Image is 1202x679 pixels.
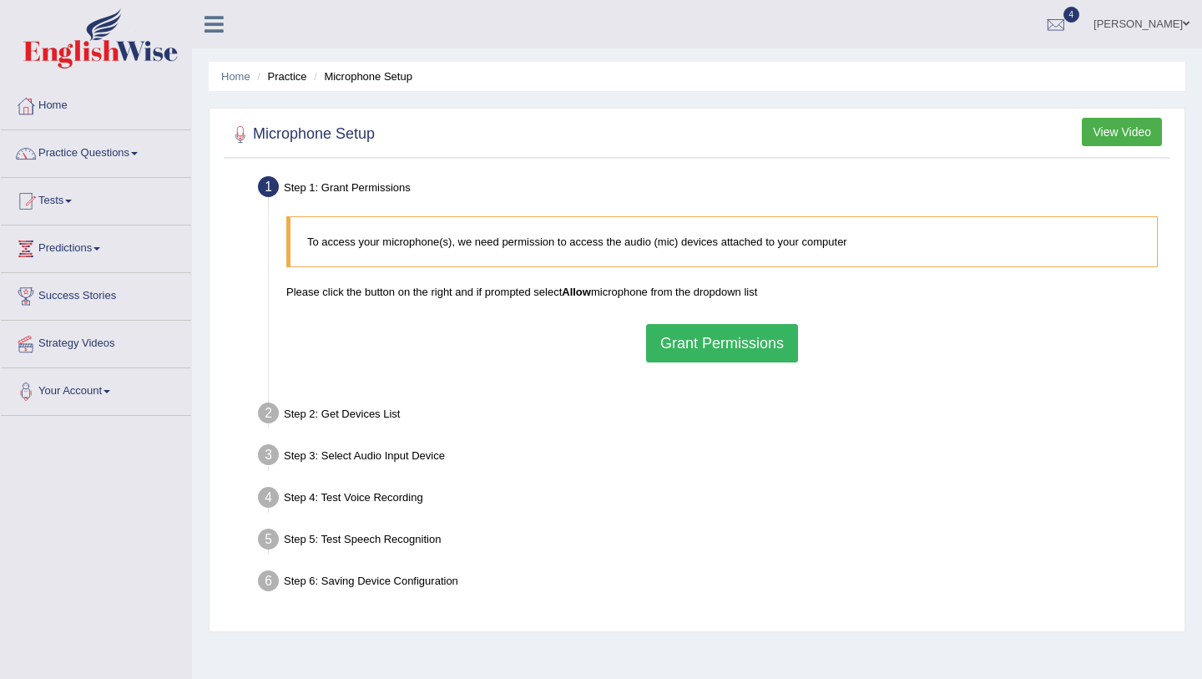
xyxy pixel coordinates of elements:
[1,321,191,362] a: Strategy Videos
[250,482,1177,519] div: Step 4: Test Voice Recording
[1,83,191,124] a: Home
[1082,118,1162,146] button: View Video
[1,178,191,220] a: Tests
[250,171,1177,208] div: Step 1: Grant Permissions
[253,68,306,84] li: Practice
[307,234,1140,250] p: To access your microphone(s), we need permission to access the audio (mic) devices attached to yo...
[646,324,798,362] button: Grant Permissions
[1,130,191,172] a: Practice Questions
[250,524,1177,560] div: Step 5: Test Speech Recognition
[286,284,1158,300] p: Please click the button on the right and if prompted select microphone from the dropdown list
[250,565,1177,602] div: Step 6: Saving Device Configuration
[1,225,191,267] a: Predictions
[228,122,375,147] h2: Microphone Setup
[1,273,191,315] a: Success Stories
[250,398,1177,434] div: Step 2: Get Devices List
[1,368,191,410] a: Your Account
[221,70,250,83] a: Home
[250,439,1177,476] div: Step 3: Select Audio Input Device
[310,68,412,84] li: Microphone Setup
[1063,7,1080,23] span: 4
[562,286,591,298] b: Allow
